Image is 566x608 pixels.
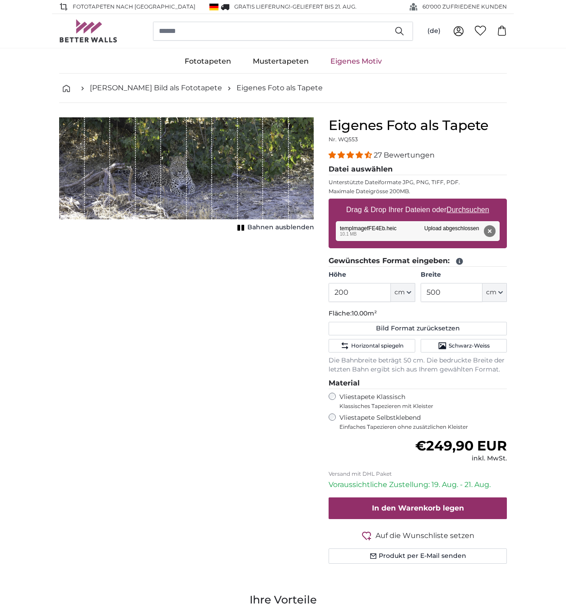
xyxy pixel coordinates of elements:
u: Durchsuchen [447,206,489,213]
span: Auf die Wunschliste setzen [376,530,474,541]
img: Betterwalls [59,19,118,42]
button: cm [482,283,507,302]
span: 60'000 ZUFRIEDENE KUNDEN [422,3,507,11]
button: cm [391,283,415,302]
legend: Datei auswählen [329,164,507,175]
span: Einfaches Tapezieren ohne zusätzlichen Kleister [339,423,507,431]
button: (de) [420,23,448,39]
a: [PERSON_NAME] Bild als Fototapete [90,83,222,93]
span: cm [486,288,496,297]
p: Die Bahnbreite beträgt 50 cm. Die bedruckte Breite der letzten Bahn ergibt sich aus Ihrem gewählt... [329,356,507,374]
button: Schwarz-Weiss [421,339,507,353]
span: 10.00m² [352,309,377,317]
p: Fläche: [329,309,507,318]
nav: breadcrumbs [59,74,507,103]
span: 27 Bewertungen [374,151,435,159]
span: - [290,3,357,10]
span: Schwarz-Weiss [449,342,490,349]
label: Höhe [329,270,415,279]
div: inkl. MwSt. [415,454,507,463]
label: Breite [421,270,507,279]
label: Vliestapete Selbstklebend [339,413,507,431]
h1: Eigenes Foto als Tapete [329,117,507,134]
span: Horizontal spiegeln [351,342,404,349]
p: Voraussichtliche Zustellung: 19. Aug. - 21. Aug. [329,479,507,490]
legend: Material [329,378,507,389]
legend: Gewünschtes Format eingeben: [329,255,507,267]
span: In den Warenkorb legen [372,504,464,512]
a: Mustertapeten [242,50,320,73]
span: €249,90 EUR [415,437,507,454]
label: Vliestapete Klassisch [339,393,499,410]
button: Auf die Wunschliste setzen [329,530,507,541]
p: Maximale Dateigrösse 200MB. [329,188,507,195]
span: Bahnen ausblenden [247,223,314,232]
button: Produkt per E-Mail senden [329,548,507,564]
img: Deutschland [209,4,218,10]
span: Fototapeten nach [GEOGRAPHIC_DATA] [73,3,195,11]
div: 1 of 1 [59,117,314,234]
span: Geliefert bis 21. Aug. [292,3,357,10]
span: Klassisches Tapezieren mit Kleister [339,403,499,410]
span: 4.41 stars [329,151,374,159]
label: Drag & Drop Ihrer Dateien oder [343,201,493,219]
button: In den Warenkorb legen [329,497,507,519]
span: GRATIS Lieferung! [234,3,290,10]
a: Eigenes Foto als Tapete [237,83,323,93]
p: Versand mit DHL Paket [329,470,507,478]
h3: Ihre Vorteile [59,593,507,607]
span: Nr. WQ553 [329,136,358,143]
button: Bild Format zurücksetzen [329,322,507,335]
a: Eigenes Motiv [320,50,393,73]
p: Unterstützte Dateiformate JPG, PNG, TIFF, PDF. [329,179,507,186]
a: Fototapeten [174,50,242,73]
button: Horizontal spiegeln [329,339,415,353]
span: cm [394,288,405,297]
button: Bahnen ausblenden [235,221,314,234]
